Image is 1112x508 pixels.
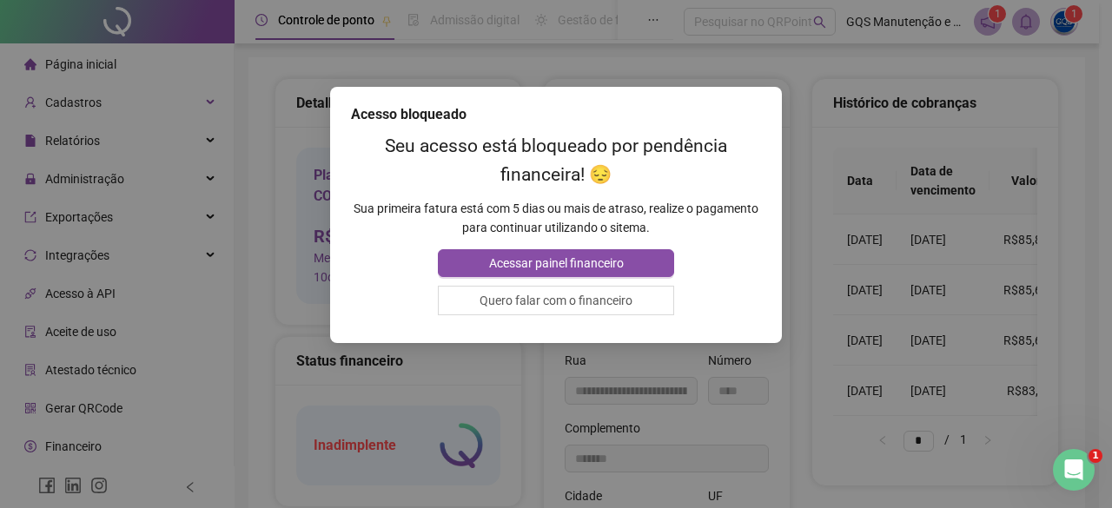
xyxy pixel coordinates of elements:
[489,254,624,273] span: Acessar painel financeiro
[438,249,673,277] button: Acessar painel financeiro
[351,132,761,189] h2: Seu acesso está bloqueado por pendência financeira! 😔
[1053,449,1095,491] iframe: Intercom live chat
[438,286,673,315] button: Quero falar com o financeiro
[351,199,761,237] p: Sua primeira fatura está com 5 dias ou mais de atraso, realize o pagamento para continuar utiliza...
[1089,449,1102,463] span: 1
[351,104,761,125] div: Acesso bloqueado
